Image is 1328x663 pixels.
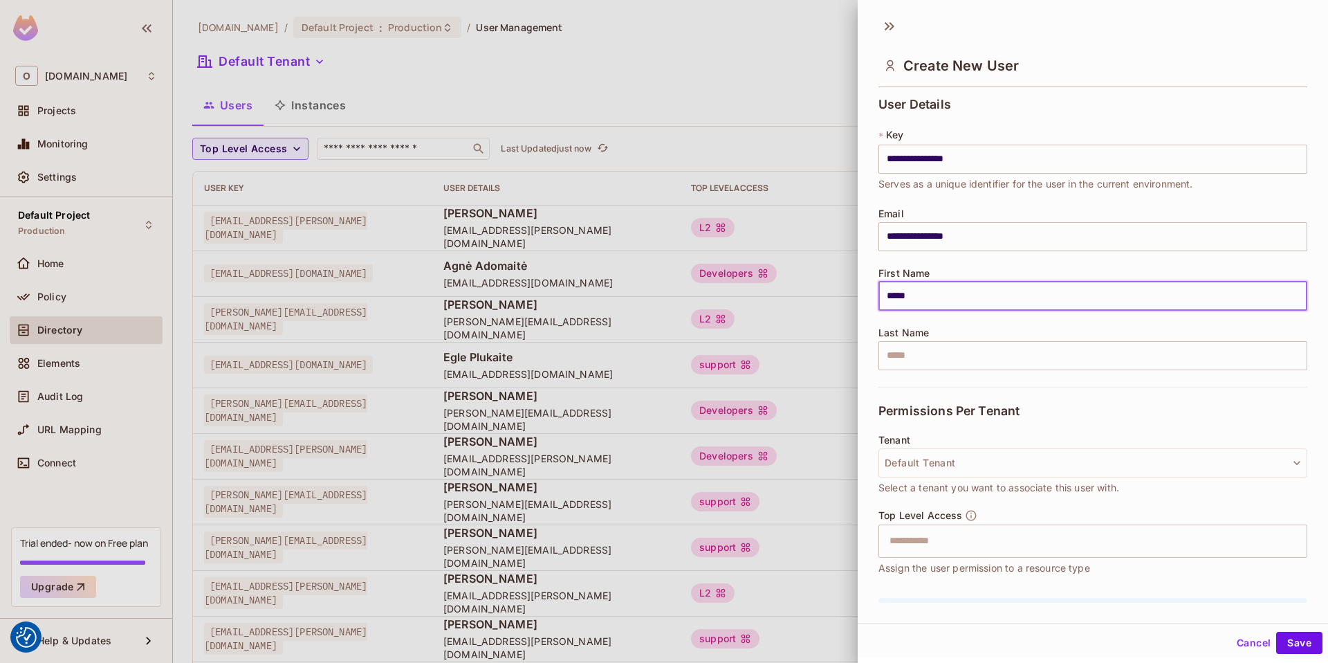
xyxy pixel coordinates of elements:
span: Permissions Per Tenant [878,404,1020,418]
span: Create New User [903,57,1019,74]
span: Top Level Access [878,510,962,521]
span: Key [886,129,903,140]
span: First Name [878,268,930,279]
button: Cancel [1231,632,1276,654]
button: Open [1300,539,1302,542]
span: User Details [878,98,951,111]
button: Consent Preferences [16,627,37,648]
span: Assign the user permission to a resource type [878,561,1090,576]
span: Last Name [878,327,929,338]
span: Serves as a unique identifier for the user in the current environment. [878,176,1193,192]
button: Default Tenant [878,448,1307,478]
span: Email [878,208,904,219]
span: Tenant [878,435,910,446]
button: Save [1276,632,1322,654]
img: Revisit consent button [16,627,37,648]
span: Select a tenant you want to associate this user with. [878,480,1119,496]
